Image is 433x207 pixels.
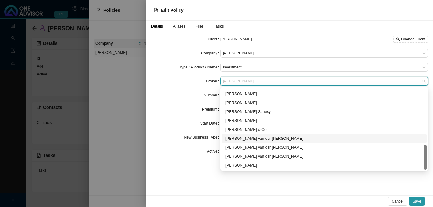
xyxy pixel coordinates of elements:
span: Tasks [214,25,224,28]
span: Edit Policy [161,8,184,13]
label: New Business Type [184,133,220,142]
label: Broker [206,77,220,86]
div: [PERSON_NAME] [225,91,423,97]
span: Cancel [392,198,403,204]
div: [PERSON_NAME] van der [PERSON_NAME] [225,144,423,151]
button: Cancel [388,197,407,206]
div: Marx Sanesy [222,107,427,116]
button: Save [409,197,425,206]
div: Matthew van der Berg [222,143,427,152]
span: Aliases [173,25,186,28]
label: Number [204,91,220,100]
span: file-text [154,8,158,12]
label: Type / Product / Name [179,63,220,72]
div: David van der Berg [222,134,427,143]
span: Philip Abrahams [223,77,425,85]
span: Allan Gray [223,49,425,57]
div: [PERSON_NAME] [225,118,423,124]
span: Details [151,25,163,28]
div: [PERSON_NAME] [225,100,423,106]
div: [PERSON_NAME] & Co [225,126,423,133]
div: [PERSON_NAME] [225,162,423,168]
button: Change Client [393,36,428,43]
span: Investment [223,63,425,71]
div: Anne-Mare van der Westhuizen [222,161,427,170]
div: Michael van der Berg [222,152,427,161]
label: Company [201,49,220,58]
span: Save [413,198,421,204]
div: Brent Russell [222,98,427,107]
div: Mike Simpson [222,116,427,125]
div: [PERSON_NAME] van der [PERSON_NAME] [225,153,423,160]
label: Active [207,147,220,156]
label: Client [208,35,220,44]
div: [PERSON_NAME] van der [PERSON_NAME] [225,135,423,142]
div: Sweidan & Co [222,125,427,134]
label: Premium [202,105,220,114]
span: Change Client [401,36,425,42]
label: Start Date [200,119,220,128]
span: search [396,37,400,41]
span: [PERSON_NAME] [220,37,252,41]
div: Gregory Ross [222,89,427,98]
div: [PERSON_NAME] Sanesy [225,109,423,115]
span: Files [195,25,203,28]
